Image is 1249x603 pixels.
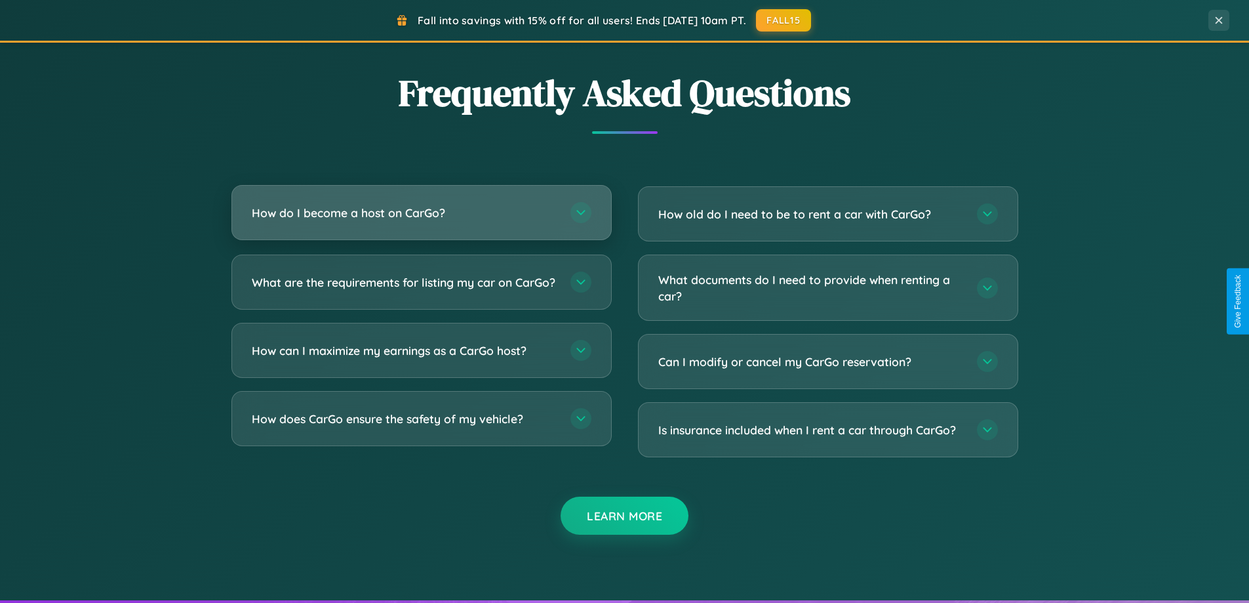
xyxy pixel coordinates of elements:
[1233,275,1242,328] div: Give Feedback
[756,9,811,31] button: FALL15
[252,274,557,291] h3: What are the requirements for listing my car on CarGo?
[418,14,746,27] span: Fall into savings with 15% off for all users! Ends [DATE] 10am PT.
[252,343,557,359] h3: How can I maximize my earnings as a CarGo host?
[231,68,1018,118] h2: Frequently Asked Questions
[658,272,964,304] h3: What documents do I need to provide when renting a car?
[658,422,964,438] h3: Is insurance included when I rent a car through CarGo?
[658,206,964,222] h3: How old do I need to be to rent a car with CarGo?
[252,411,557,427] h3: How does CarGo ensure the safety of my vehicle?
[252,205,557,221] h3: How do I become a host on CarGo?
[561,497,688,535] button: Learn More
[658,354,964,370] h3: Can I modify or cancel my CarGo reservation?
